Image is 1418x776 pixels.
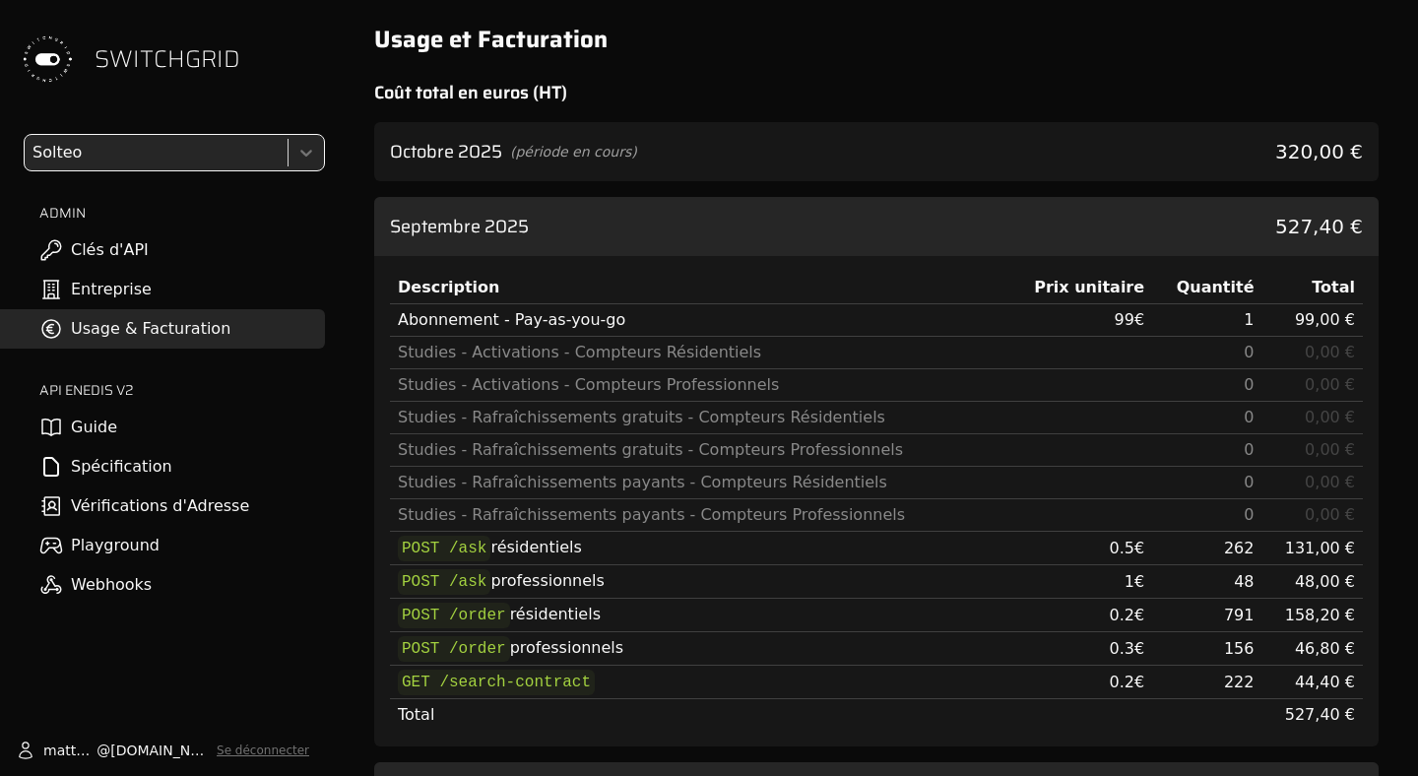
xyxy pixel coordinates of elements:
span: 527,40 € [1275,213,1363,240]
span: Total [398,705,434,724]
h1: Usage et Facturation [374,24,1379,55]
span: 0 [1244,343,1254,361]
h2: API ENEDIS v2 [39,380,325,400]
h2: ADMIN [39,203,325,223]
div: Studies - Rafraîchissements payants - Compteurs Professionnels [398,503,997,527]
div: Studies - Rafraîchissements gratuits - Compteurs Professionnels [398,438,997,462]
div: Studies - Activations - Compteurs Résidentiels [398,341,997,364]
span: 0,00 € [1305,375,1355,394]
span: @ [97,741,110,760]
span: 48 [1234,572,1254,591]
span: 527,40 € [1285,705,1355,724]
div: professionnels [398,569,997,594]
span: 222 [1224,673,1255,691]
div: résidentiels [398,603,997,627]
span: 0.3 € [1109,639,1144,658]
span: 131,00 € [1285,539,1355,557]
code: POST /order [398,636,510,662]
span: 262 [1224,539,1255,557]
span: 46,80 € [1295,639,1355,658]
span: 0,00 € [1305,408,1355,426]
span: SWITCHGRID [95,43,240,75]
span: 0,00 € [1305,343,1355,361]
span: 0 [1244,440,1254,459]
span: 320,00 € [1275,138,1363,165]
span: 0 [1244,505,1254,524]
span: 158,20 € [1285,606,1355,624]
div: Studies - Rafraîchissements gratuits - Compteurs Résidentiels [398,406,997,429]
img: Switchgrid Logo [16,28,79,91]
span: 0,00 € [1305,440,1355,459]
code: POST /ask [398,536,490,561]
h3: Septembre 2025 [390,213,529,240]
h2: Coût total en euros (HT) [374,79,1379,106]
div: voir les détails [374,122,1379,181]
span: 1 [1244,310,1254,329]
span: 0,00 € [1305,473,1355,491]
h3: Octobre 2025 [390,138,502,165]
span: [DOMAIN_NAME] [110,741,209,760]
div: Abonnement - Pay-as-you-go [398,308,997,332]
button: Se déconnecter [217,743,309,758]
span: 156 [1224,639,1255,658]
div: Description [398,276,997,299]
div: Quantité [1160,276,1254,299]
span: 0.2 € [1109,606,1144,624]
code: GET /search-contract [398,670,595,695]
code: POST /ask [398,569,490,595]
span: matthieu [43,741,97,760]
span: 0.2 € [1109,673,1144,691]
span: 0 [1244,408,1254,426]
span: 791 [1224,606,1255,624]
div: résidentiels [398,536,997,560]
span: 0 [1244,473,1254,491]
div: Studies - Rafraîchissements payants - Compteurs Résidentiels [398,471,997,494]
span: 0.5 € [1109,539,1144,557]
span: (période en cours) [510,142,637,162]
div: Total [1269,276,1355,299]
span: 99,00 € [1295,310,1355,329]
code: POST /order [398,603,510,628]
div: Prix unitaire [1012,276,1144,299]
span: 48,00 € [1295,572,1355,591]
span: 0,00 € [1305,505,1355,524]
span: 0 [1244,375,1254,394]
span: 99 € [1115,310,1145,329]
span: 44,40 € [1295,673,1355,691]
span: 1 € [1125,572,1144,591]
div: Studies - Activations - Compteurs Professionnels [398,373,997,397]
div: professionnels [398,636,997,661]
